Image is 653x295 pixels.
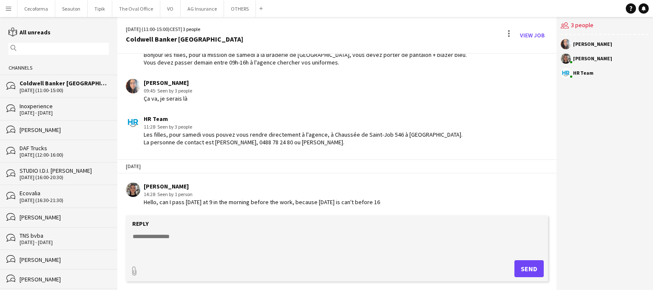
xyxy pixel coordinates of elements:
div: Inoxperience [20,102,109,110]
div: 14:28 [144,191,380,198]
span: CEST [170,26,181,32]
div: [DATE] - [DATE] [20,110,109,116]
div: [PERSON_NAME] [144,183,380,190]
span: · Seen by 1 person [155,191,193,197]
div: Bonjour les filles, pour la mission de samedi à la Braderie de [GEOGRAPHIC_DATA], vous devez port... [144,51,467,66]
a: All unreads [9,28,51,36]
div: STUDIO I.D.I. [PERSON_NAME] [20,167,109,174]
button: VO [160,0,181,17]
div: HR Team [573,70,593,76]
div: [PERSON_NAME] [573,42,612,47]
div: Coldwell Banker [GEOGRAPHIC_DATA] [126,35,243,43]
div: Coldwell Banker [GEOGRAPHIC_DATA] [20,79,109,87]
a: View Job [517,28,548,42]
button: Cecoforma [17,0,55,17]
div: 09:45 [144,87,192,95]
div: Les filles, pour samedi vous pouvez vous rendre directement à l'agence, à Chaussée de Saint-Job 5... [144,131,463,146]
div: [PERSON_NAME] [20,256,109,264]
div: [DATE] (12:00-16:00) [20,152,109,158]
div: [PERSON_NAME] [144,79,192,87]
div: [DATE] (11:00-15:00) | 3 people [126,25,243,33]
div: [DATE] (16:30-21:30) [20,197,109,203]
span: · Seen by 3 people [155,124,192,130]
div: [DATE] - [DATE] [20,239,109,245]
div: [PERSON_NAME] [20,126,109,134]
button: Tipik [88,0,112,17]
button: Send [514,260,544,277]
div: HR Team [144,115,463,123]
label: Reply [132,220,149,228]
div: [DATE] [117,159,556,174]
div: 11:28 [144,123,463,131]
div: 3 people [561,17,649,35]
div: DAF Trucks [20,144,109,152]
div: Ecovalia [20,189,109,197]
span: · Seen by 3 people [155,87,192,94]
div: Ça va, je serais là [144,95,192,102]
button: The Oval Office [112,0,160,17]
div: TNS bvba [20,232,109,239]
button: AG Insurance [181,0,224,17]
div: [PERSON_NAME] [20,275,109,283]
div: Hello, can I pass [DATE] at 9 in the morning before the work, because [DATE] is can't before 16 [144,198,380,206]
button: OTHERS [224,0,256,17]
div: [DATE] (11:00-15:00) [20,87,109,93]
button: Seauton [55,0,88,17]
div: [DATE] (16:00-20:30) [20,174,109,180]
div: [PERSON_NAME] [573,56,612,61]
div: [PERSON_NAME] [20,214,109,221]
